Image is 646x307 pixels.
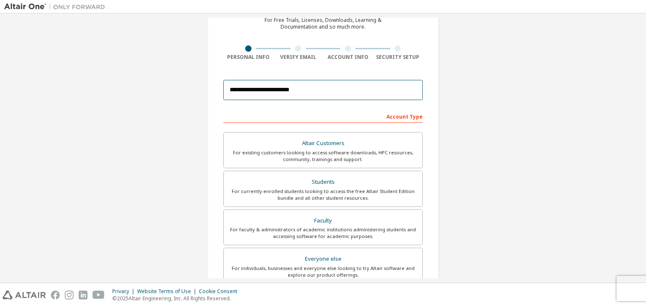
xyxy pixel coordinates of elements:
[199,288,242,295] div: Cookie Consent
[112,288,137,295] div: Privacy
[3,291,46,299] img: altair_logo.svg
[273,54,323,61] div: Verify Email
[229,265,417,278] div: For individuals, businesses and everyone else looking to try Altair software and explore our prod...
[229,188,417,201] div: For currently enrolled students looking to access the free Altair Student Edition bundle and all ...
[93,291,105,299] img: youtube.svg
[229,138,417,149] div: Altair Customers
[373,54,423,61] div: Security Setup
[137,288,199,295] div: Website Terms of Use
[4,3,109,11] img: Altair One
[65,291,74,299] img: instagram.svg
[265,17,381,30] div: For Free Trials, Licenses, Downloads, Learning & Documentation and so much more.
[79,291,87,299] img: linkedin.svg
[229,253,417,265] div: Everyone else
[112,295,242,302] p: © 2025 Altair Engineering, Inc. All Rights Reserved.
[223,109,423,123] div: Account Type
[229,226,417,240] div: For faculty & administrators of academic institutions administering students and accessing softwa...
[229,176,417,188] div: Students
[323,54,373,61] div: Account Info
[229,149,417,163] div: For existing customers looking to access software downloads, HPC resources, community, trainings ...
[229,215,417,227] div: Faculty
[223,54,273,61] div: Personal Info
[51,291,60,299] img: facebook.svg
